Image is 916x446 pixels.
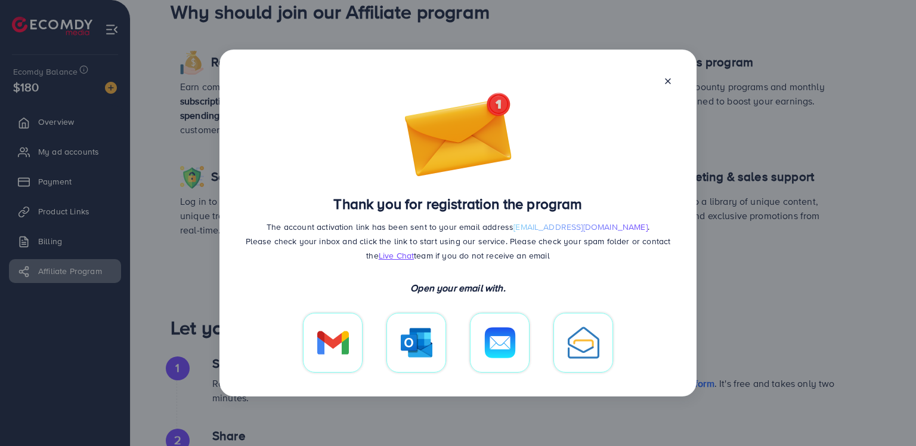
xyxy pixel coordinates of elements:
iframe: Chat [865,392,907,437]
p: The account activation link has been sent to your email address . [267,220,649,234]
img: icon contact [568,327,599,359]
span: [EMAIL_ADDRESS][DOMAIN_NAME] [513,221,647,233]
span: Live Chat [379,250,414,262]
img: ic-mailbox.14a64bc2.png [394,87,522,183]
h3: Thank you for registration the program [333,195,582,213]
p: Open your email with. [291,281,625,295]
img: icon contact [401,328,432,358]
p: Please check your inbox and click the link to start using our service. Please check your spam fol... [243,234,673,263]
img: icon contact [483,327,517,359]
img: icon contact [317,331,349,355]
